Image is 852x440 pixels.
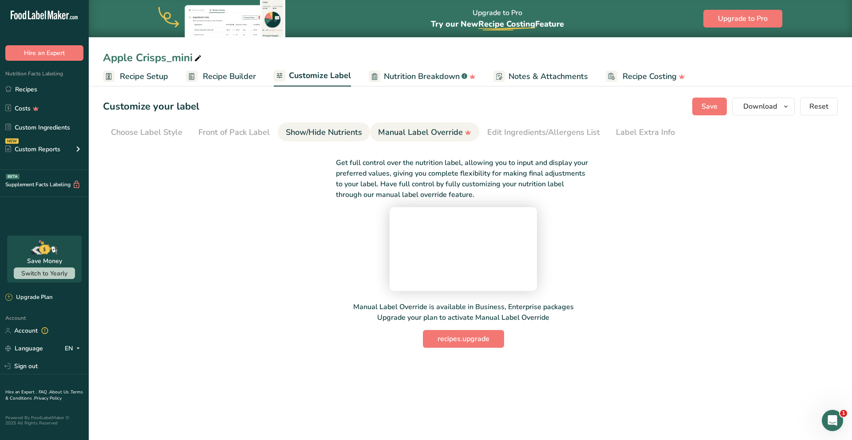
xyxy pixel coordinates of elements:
span: Recipe Setup [120,71,168,82]
span: Download [743,101,777,112]
span: 1 [840,410,847,417]
div: Powered By FoodLabelMaker © 2025 All Rights Reserved [5,415,83,426]
a: Recipe Builder [186,67,256,86]
div: Manual Label Override [378,126,471,138]
span: recipes.upgrade [438,334,489,344]
a: Customize Label [274,66,351,87]
span: Upgrade to Pro [718,13,768,24]
p: Manual Label Override is available in Business, Enterprise packages Upgrade your plan to activate... [353,302,574,323]
a: Hire an Expert . [5,389,37,395]
a: Recipe Costing [606,67,685,86]
a: Privacy Policy [34,395,62,401]
div: Choose Label Style [111,126,182,138]
span: Customize Label [289,70,351,82]
div: Front of Pack Label [198,126,270,138]
div: Apple Crisps_mini [103,50,203,66]
div: NEW [5,138,19,144]
a: Notes & Attachments [493,67,588,86]
button: Save [692,98,727,115]
a: Nutrition Breakdown [369,67,476,86]
span: Nutrition Breakdown [384,71,460,82]
iframe: Intercom live chat [822,410,843,431]
div: Upgrade Plan [5,293,52,302]
span: Notes & Attachments [509,71,588,82]
span: Save [702,101,718,112]
button: Reset [800,98,838,115]
button: Download [732,98,795,115]
div: Upgrade to Pro [431,0,564,37]
span: Recipe Costing [478,19,535,29]
a: FAQ . [39,389,49,395]
button: Upgrade to Pro [703,10,782,27]
div: BETA [6,174,20,179]
div: Custom Reports [5,145,60,154]
span: Reset [809,101,828,112]
span: Switch to Yearly [21,269,67,278]
a: Recipe Setup [103,67,168,86]
span: Recipe Builder [203,71,256,82]
a: About Us . [49,389,71,395]
p: Get full control over the nutrition label, allowing you to input and display your preferred value... [336,157,591,200]
div: Save Money [27,256,62,266]
h1: Customize your label [103,99,199,114]
div: Show/Hide Nutrients [286,126,362,138]
span: Recipe Costing [623,71,677,82]
button: Switch to Yearly [14,267,75,279]
div: EN [65,343,83,354]
a: Language [5,341,43,356]
button: recipes.upgrade [423,330,504,348]
a: Terms & Conditions . [5,389,83,401]
div: Edit Ingredients/Allergens List [487,126,600,138]
button: Hire an Expert [5,45,83,61]
div: Label Extra Info [616,126,675,138]
span: Try our New Feature [431,19,564,29]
